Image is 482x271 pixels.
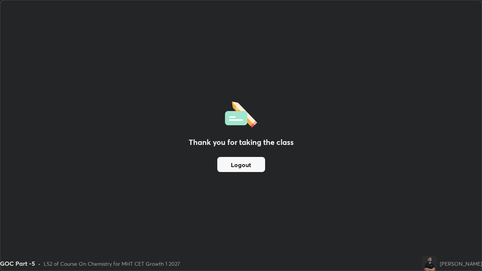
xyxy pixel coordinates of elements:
[440,260,482,268] div: [PERSON_NAME]
[38,260,41,268] div: •
[217,157,265,172] button: Logout
[225,99,257,128] img: offlineFeedback.1438e8b3.svg
[422,256,437,271] img: 389f4bdc53ec4d96b1e1bd1f524e2cc9.png
[189,137,294,148] h2: Thank you for taking the class
[44,260,180,268] div: L52 of Course On Chemistry for MHT CET Growth 1 2027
